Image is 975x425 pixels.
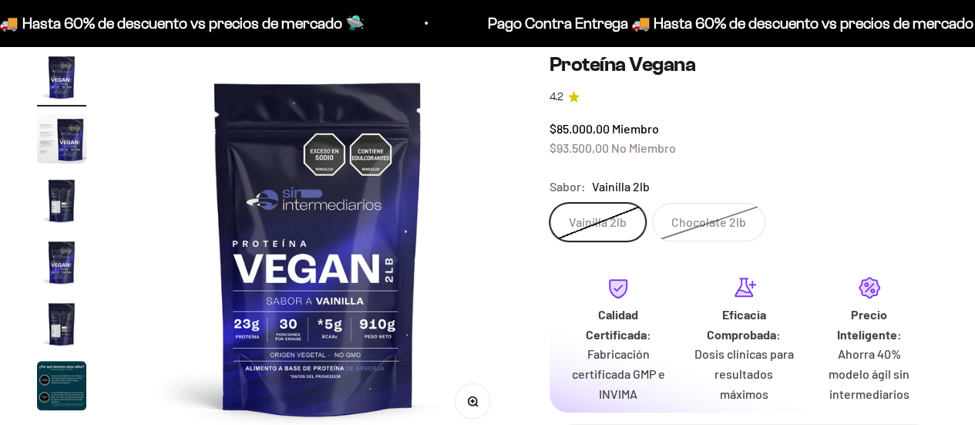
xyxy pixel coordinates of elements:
strong: Calidad Certificada: [585,307,651,342]
button: Ir al artículo 5 [37,299,86,353]
strong: Precio Inteligente: [837,307,902,342]
button: Ir al artículo 6 [37,361,86,415]
p: Fabricación certificada GMP e INVIMA [568,344,669,403]
img: Proteína Vegana [37,361,86,410]
button: Ir al artículo 2 [37,114,86,168]
legend: Sabor: [550,177,586,197]
img: Proteína Vegana [37,238,86,287]
span: No Miembro [611,140,676,155]
button: Ir al artículo 1 [37,52,86,106]
img: Proteína Vegana [37,114,86,164]
a: 4.24.2 de 5.0 estrellas [550,89,938,106]
img: Proteína Vegana [37,176,86,225]
img: Proteína Vegana [37,52,86,102]
p: Ahorra 40% modelo ágil sin intermediarios [819,344,920,403]
span: $85.000,00 [550,121,610,136]
strong: Eficacia Comprobada: [707,307,781,342]
img: Proteína Vegana [37,299,86,349]
span: 4.2 [550,89,563,106]
h1: Proteína Vegana [550,52,938,76]
span: Miembro [612,121,659,136]
p: Pago Contra Entrega 🚚 Hasta 60% de descuento vs precios de mercado 🛸 [457,11,965,35]
span: Vainilla 2lb [592,177,650,197]
p: Dosis clínicas para resultados máximos [693,344,794,403]
span: $93.500,00 [550,140,609,155]
button: Ir al artículo 3 [37,176,86,230]
button: Ir al artículo 4 [37,238,86,292]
